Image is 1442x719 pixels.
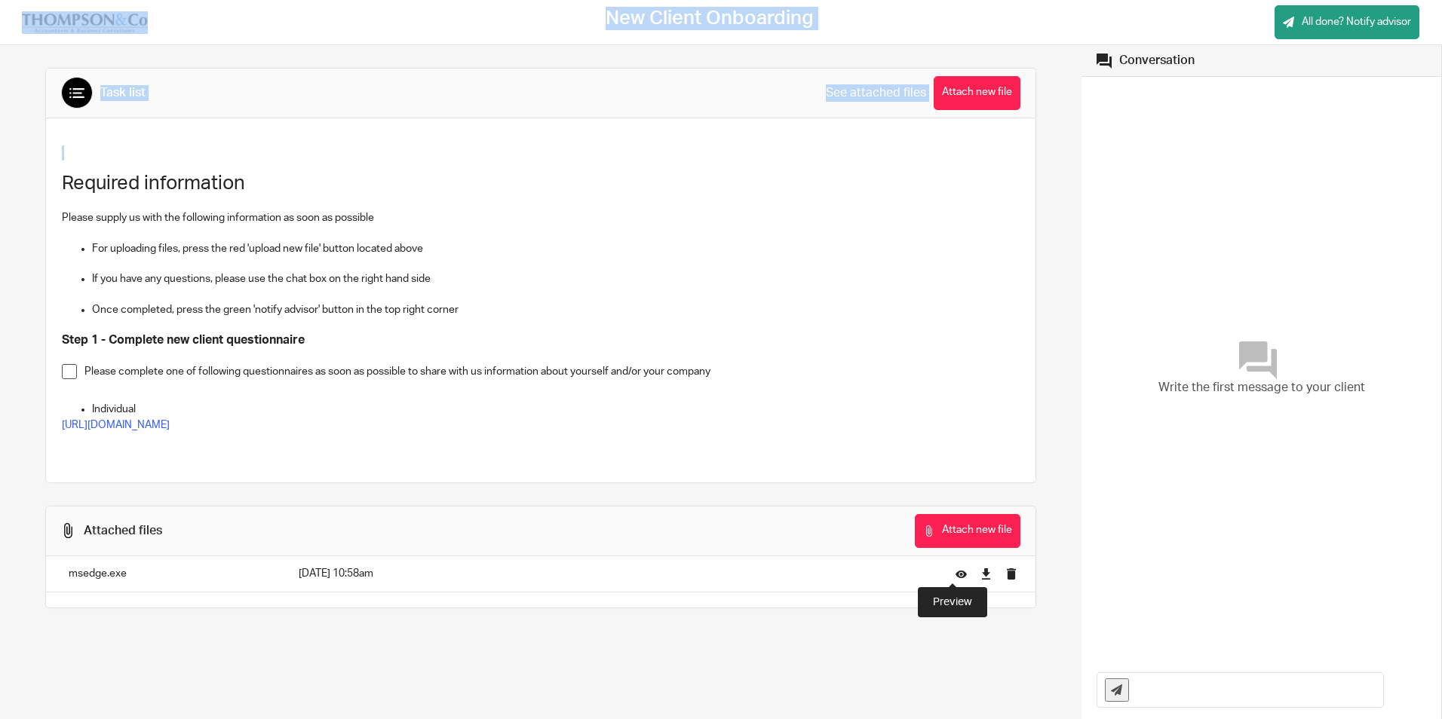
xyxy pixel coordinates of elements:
[934,76,1020,110] button: Attach new file
[69,566,268,581] p: msedge.exe
[92,402,1020,417] p: Individual
[606,7,814,30] h2: New Client Onboarding
[62,420,170,430] a: [URL][DOMAIN_NAME]
[1119,53,1195,69] div: Conversation
[92,271,1020,286] p: If you have any questions, please use the chat box on the right hand side
[84,523,162,539] div: Attached files
[1275,5,1419,39] a: All done? Notify advisor
[62,210,1020,225] p: Please supply us with the following information as soon as possible
[1302,14,1411,29] span: All done? Notify advisor
[299,566,934,581] p: [DATE] 10:58am
[22,11,148,34] img: Thompson&Co_Transparent.png
[84,364,1020,379] p: Please complete one of following questionnaires as soon as possible to share with us information ...
[92,241,1020,256] p: For uploading files, press the red 'upload new file' button located above
[826,84,926,102] a: See attached files
[92,302,1020,317] p: Once completed, press the green 'notify advisor' button in the top right corner
[62,334,305,346] strong: Step 1 - Complete new client questionnaire
[980,567,992,582] a: Download
[915,514,1020,548] button: Attach new file
[100,85,146,101] div: Task list
[62,172,1020,195] h1: Required information
[1158,379,1365,396] span: Write the first message to your client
